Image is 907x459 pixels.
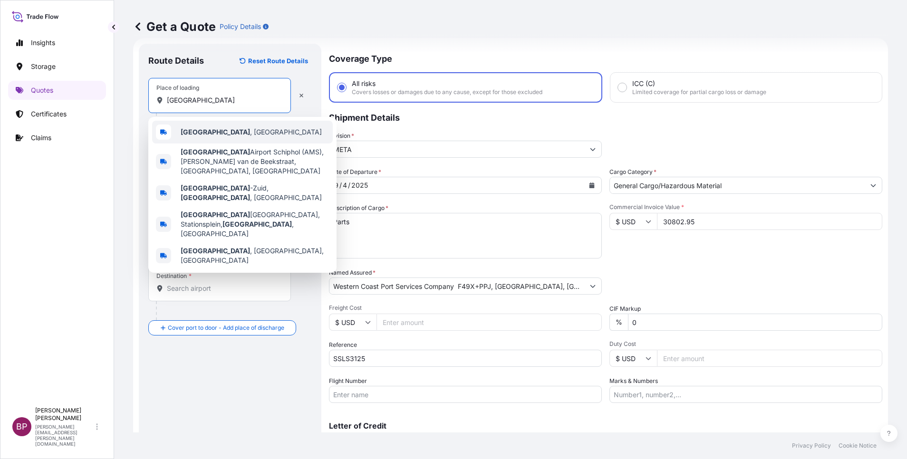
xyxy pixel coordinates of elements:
input: Enter amount [657,350,882,367]
b: [GEOGRAPHIC_DATA] [181,128,250,136]
label: Reference [329,340,357,350]
div: Destination [156,272,192,280]
input: Your internal reference [329,350,602,367]
div: Place of loading [156,84,199,92]
p: Coverage Type [329,44,882,72]
p: Claims [31,133,51,143]
input: Number1, number2,... [609,386,882,403]
p: [PERSON_NAME] [PERSON_NAME] [35,407,94,422]
span: , [GEOGRAPHIC_DATA], [GEOGRAPHIC_DATA] [181,246,329,265]
input: Select a commodity type [610,177,865,194]
input: Destination [167,284,279,293]
div: Show suggestions [148,117,337,273]
span: ICC (C) [632,79,655,88]
p: Shipment Details [329,103,882,131]
div: / [339,180,342,191]
b: [GEOGRAPHIC_DATA] [181,193,250,201]
label: CIF Markup [609,304,641,314]
p: Cookie Notice [839,442,877,449]
p: Insights [31,38,55,48]
b: [GEOGRAPHIC_DATA] [181,210,250,219]
b: [GEOGRAPHIC_DATA] [181,247,250,255]
b: [GEOGRAPHIC_DATA] [222,220,292,228]
span: Freight Cost [329,304,602,312]
div: day, [342,180,348,191]
p: [PERSON_NAME][EMAIL_ADDRESS][PERSON_NAME][DOMAIN_NAME] [35,424,94,447]
p: Get a Quote [133,19,216,34]
label: Named Assured [329,268,376,277]
span: Commercial Invoice Value [609,203,882,211]
button: Calendar [584,178,599,193]
input: Type to search division [329,141,584,158]
p: Reset Route Details [248,56,308,66]
p: Privacy Policy [792,442,831,449]
label: Division [329,131,354,141]
span: Cover port to door - Add place of discharge [168,323,284,333]
span: BP [16,422,28,431]
span: All risks [352,79,376,88]
span: Duty Cost [609,340,882,348]
p: Quotes [31,86,53,95]
p: Policy Details [220,22,261,31]
p: Storage [31,62,56,71]
label: Cargo Category [609,167,656,177]
input: Enter amount [376,314,602,331]
div: / [348,180,350,191]
label: Marks & Numbers [609,376,658,386]
input: Enter percentage [628,314,882,331]
span: Airport Schiphol (AMS), [PERSON_NAME] van de Beekstraat, [GEOGRAPHIC_DATA], [GEOGRAPHIC_DATA] [181,147,329,176]
p: Route Details [148,55,204,67]
div: % [609,314,628,331]
input: Full name [329,277,584,295]
input: Place of loading [167,96,279,105]
b: [GEOGRAPHIC_DATA] [181,184,250,192]
label: Description of Cargo [329,203,388,213]
b: [GEOGRAPHIC_DATA] [181,148,250,156]
span: [GEOGRAPHIC_DATA], Stationsplein, , [GEOGRAPHIC_DATA] [181,210,329,239]
label: Flight Number [329,376,367,386]
input: Type amount [657,213,882,230]
button: Show suggestions [584,277,601,295]
span: Date of Departure [329,167,381,177]
input: Enter name [329,386,602,403]
span: Limited coverage for partial cargo loss or damage [632,88,766,96]
span: , [GEOGRAPHIC_DATA] [181,127,322,137]
span: Covers losses or damages due to any cause, except for those excluded [352,88,542,96]
span: -Zuid, , [GEOGRAPHIC_DATA] [181,183,329,202]
button: Show suggestions [584,141,601,158]
p: Letter of Credit [329,422,882,430]
div: year, [350,180,369,191]
button: Show suggestions [865,177,882,194]
p: Certificates [31,109,67,119]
